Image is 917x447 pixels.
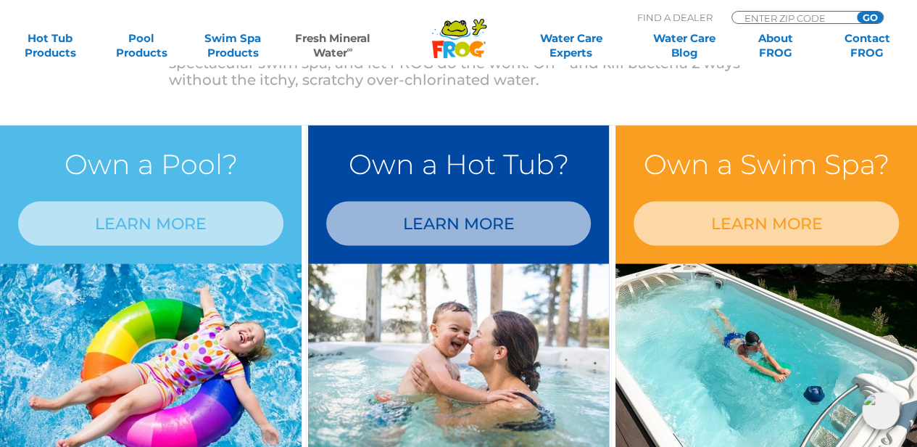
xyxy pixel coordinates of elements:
[637,11,713,24] p: Find A Dealer
[289,31,378,60] a: Fresh MineralWater∞
[326,201,592,245] a: LEARN MORE
[649,31,720,60] a: Water CareBlog
[634,201,899,245] a: LEARN MORE
[347,44,353,54] sup: ∞
[513,31,628,60] a: Water CareExperts
[740,31,811,60] a: AboutFROG
[14,31,86,60] a: Hot TubProducts
[634,143,899,186] h3: Own a Swim Spa?
[857,12,883,23] input: GO
[862,392,900,430] img: openIcon
[326,143,592,186] h3: Own a Hot Tub?
[18,201,283,245] a: LEARN MORE
[18,143,283,186] h3: Own a Pool?
[106,31,177,60] a: PoolProducts
[197,31,268,60] a: Swim SpaProducts
[831,31,903,60] a: ContactFROG
[743,12,841,24] input: Zip Code Form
